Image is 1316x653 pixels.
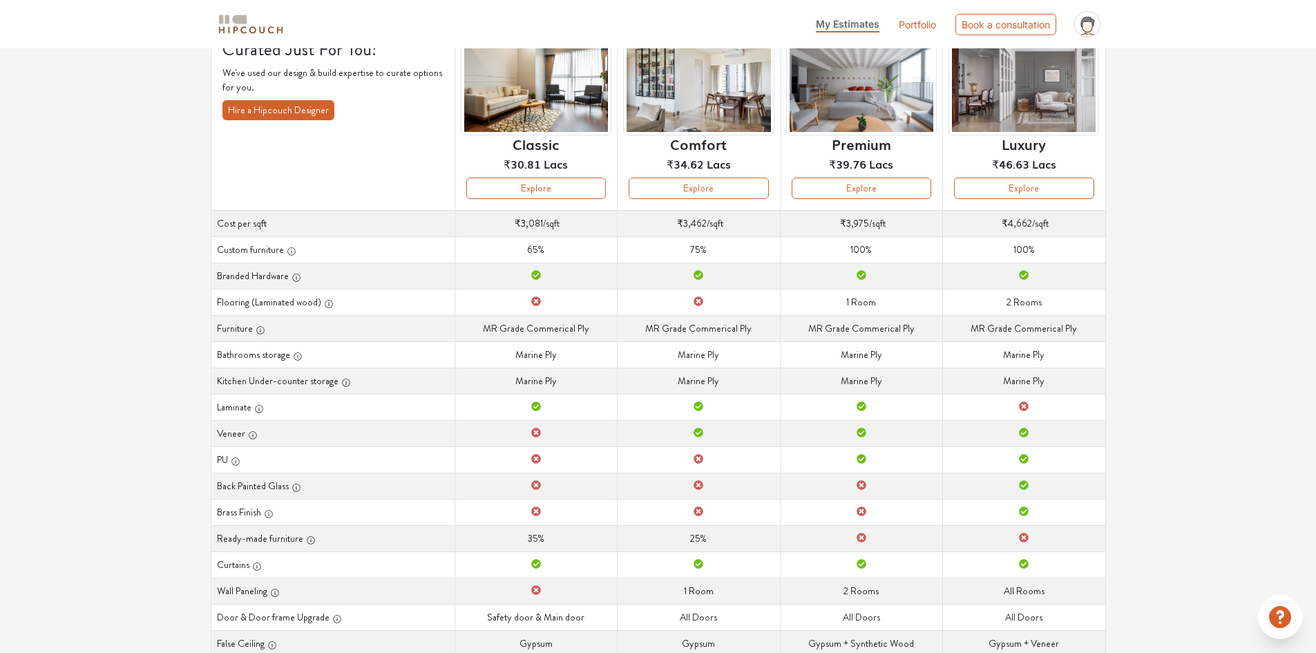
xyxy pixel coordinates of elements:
td: /sqft [455,210,617,236]
td: Marine Ply [943,341,1105,368]
td: MR Grade Commerical Ply [618,315,780,341]
th: Branded Hardware [211,263,455,289]
h4: Curated Just For You! [222,39,444,60]
th: Curtains [211,551,455,578]
td: 75% [618,236,780,263]
img: header-preview [786,33,937,136]
td: 100% [780,236,942,263]
th: Cost per sqft [211,210,455,236]
button: Hire a Hipcouch Designer [222,100,334,120]
span: ₹4,662 [1002,216,1032,230]
span: My Estimates [816,18,879,30]
td: All Doors [780,604,942,630]
button: Explore [466,178,606,199]
td: Marine Ply [618,341,780,368]
td: Marine Ply [618,368,780,394]
td: /sqft [618,210,780,236]
button: Explore [954,178,1094,199]
th: Brass Finish [211,499,455,525]
td: Marine Ply [943,368,1105,394]
th: Furniture [211,315,455,341]
h6: Premium [832,135,891,152]
td: /sqft [943,210,1105,236]
a: Portfolio [899,17,936,32]
td: MR Grade Commerical Ply [943,315,1105,341]
td: Safety door & Main door [455,604,617,630]
span: logo-horizontal.svg [216,9,285,40]
td: 100% [943,236,1105,263]
td: All Doors [943,604,1105,630]
span: Lacs [1032,155,1056,172]
td: MR Grade Commerical Ply [455,315,617,341]
td: 1 Room [618,578,780,604]
span: ₹30.81 [504,155,541,172]
td: Marine Ply [455,368,617,394]
th: Wall Paneling [211,578,455,604]
h6: Comfort [670,135,727,152]
td: MR Grade Commerical Ply [780,315,942,341]
span: Lacs [544,155,568,172]
th: Veneer [211,420,455,446]
button: Explore [629,178,768,199]
td: Marine Ply [780,368,942,394]
span: ₹39.76 [829,155,866,172]
th: Back Painted Glass [211,473,455,499]
p: We've used our design & build expertise to curate options for you. [222,66,444,95]
td: 65% [455,236,617,263]
td: Marine Ply [455,341,617,368]
h6: Luxury [1002,135,1046,152]
span: Lacs [869,155,893,172]
div: Book a consultation [955,14,1056,35]
button: Explore [792,178,931,199]
td: Marine Ply [780,341,942,368]
td: /sqft [780,210,942,236]
th: Ready-made furniture [211,525,455,551]
span: ₹3,975 [840,216,869,230]
td: All Rooms [943,578,1105,604]
span: ₹3,462 [677,216,707,230]
td: 35% [455,525,617,551]
img: header-preview [948,33,1099,136]
th: Custom furniture [211,236,455,263]
th: PU [211,446,455,473]
img: header-preview [461,33,611,136]
span: Lacs [707,155,731,172]
td: All Doors [618,604,780,630]
td: 25% [618,525,780,551]
img: logo-horizontal.svg [216,12,285,37]
th: Laminate [211,394,455,420]
th: Kitchen Under-counter storage [211,368,455,394]
td: 2 Rooms [780,578,942,604]
span: ₹3,081 [515,216,543,230]
img: header-preview [623,33,774,136]
h6: Classic [513,135,559,152]
th: Bathrooms storage [211,341,455,368]
td: 1 Room [780,289,942,315]
th: Door & Door frame Upgrade [211,604,455,630]
span: ₹46.63 [992,155,1029,172]
span: ₹34.62 [667,155,704,172]
th: Flooring (Laminated wood) [211,289,455,315]
td: 2 Rooms [943,289,1105,315]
